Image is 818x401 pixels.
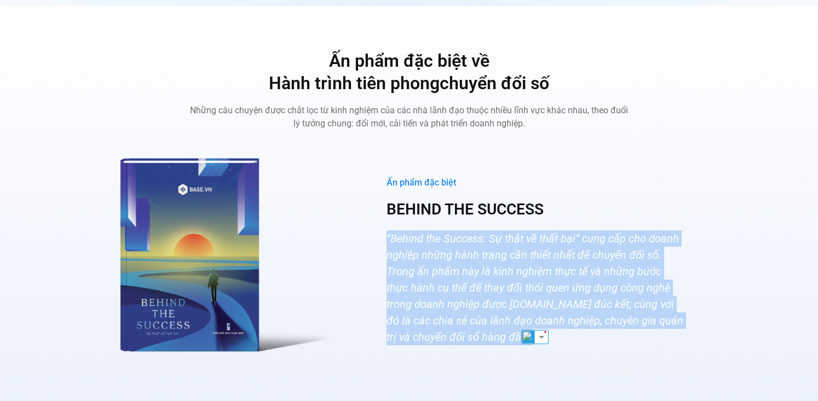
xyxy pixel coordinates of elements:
[440,73,549,94] span: chuyển đổi số
[190,104,628,130] p: Những câu chuyện được chắt lọc từ kinh nghiệm của các nhà lãnh đạo thuộc nhiều lĩnh vực khác nhau...
[387,177,684,189] div: Ấn phẩm đặc biệt
[387,230,684,345] p: “Behind the Success: Sự thật về thất bại“ cung cấp cho doanh nghiệp những hành trang cần thiết nh...
[190,50,628,95] h2: Ấn phẩm đặc biệt về Hành trình tiên phong
[387,200,684,219] h3: BEHIND THE SUCCESS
